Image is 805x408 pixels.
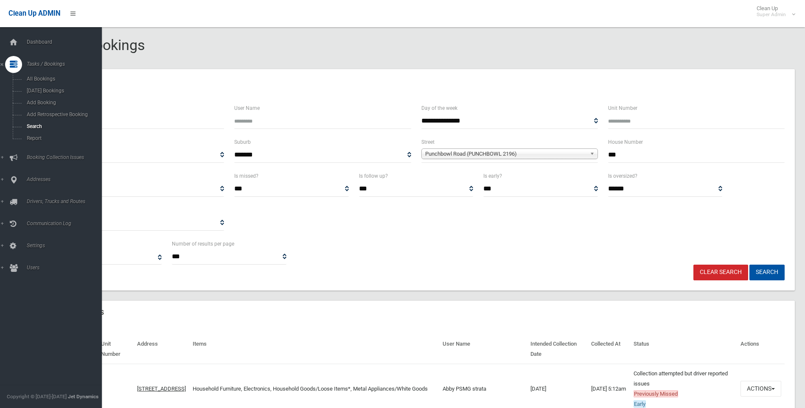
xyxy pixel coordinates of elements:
[24,135,101,141] span: Report
[172,239,234,249] label: Number of results per page
[24,61,108,67] span: Tasks / Bookings
[608,103,637,113] label: Unit Number
[234,103,260,113] label: User Name
[7,394,67,400] span: Copyright © [DATE]-[DATE]
[693,265,748,280] a: Clear Search
[24,100,101,106] span: Add Booking
[24,198,108,204] span: Drivers, Trucks and Routes
[634,390,678,397] span: Previously Missed
[137,386,186,392] a: [STREET_ADDRESS]
[24,112,101,117] span: Add Retrospective Booking
[527,335,588,364] th: Intended Collection Date
[24,265,108,271] span: Users
[752,5,794,18] span: Clean Up
[421,137,435,147] label: Street
[234,137,251,147] label: Suburb
[234,171,258,181] label: Is missed?
[439,335,527,364] th: User Name
[757,11,786,18] small: Super Admin
[8,9,60,17] span: Clean Up ADMIN
[24,39,108,45] span: Dashboard
[24,221,108,226] span: Communication Log
[588,335,630,364] th: Collected At
[634,400,646,408] span: Early
[134,335,189,364] th: Address
[24,243,108,249] span: Settings
[483,171,502,181] label: Is early?
[608,171,637,181] label: Is oversized?
[359,171,388,181] label: Is follow up?
[737,335,785,364] th: Actions
[24,176,108,182] span: Addresses
[98,335,133,364] th: Unit Number
[24,76,101,82] span: All Bookings
[608,137,643,147] label: House Number
[24,123,101,129] span: Search
[68,394,98,400] strong: Jet Dynamics
[24,154,108,160] span: Booking Collection Issues
[630,335,737,364] th: Status
[24,88,101,94] span: [DATE] Bookings
[749,265,785,280] button: Search
[740,381,781,397] button: Actions
[425,149,586,159] span: Punchbowl Road (PUNCHBOWL 2196)
[189,335,439,364] th: Items
[421,103,457,113] label: Day of the week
